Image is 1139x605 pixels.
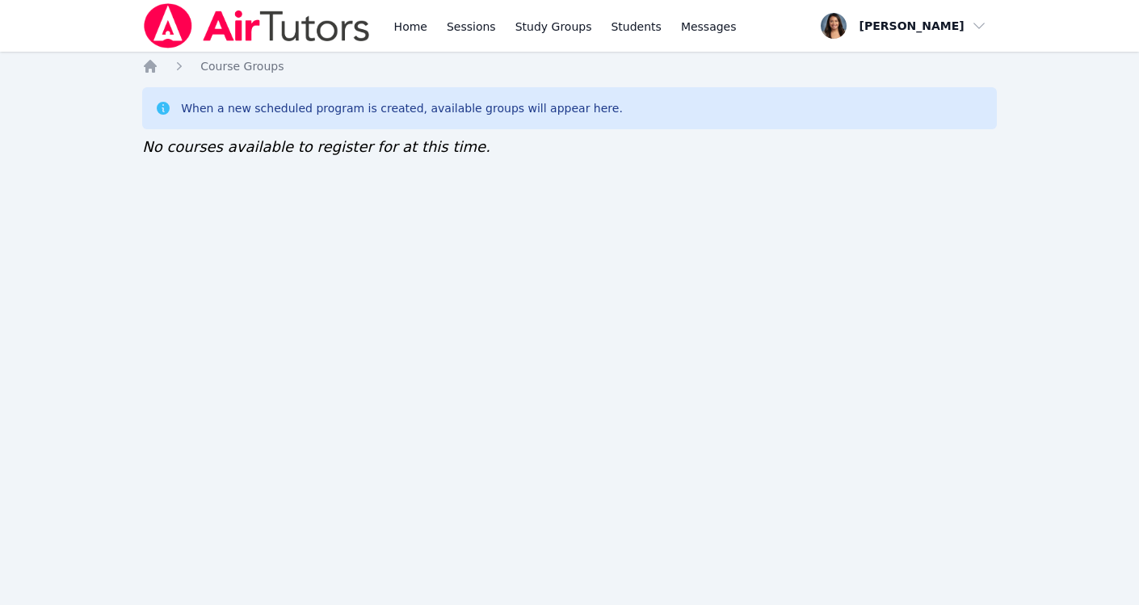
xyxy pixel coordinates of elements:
[142,3,371,48] img: Air Tutors
[142,138,490,155] span: No courses available to register for at this time.
[200,58,284,74] a: Course Groups
[142,58,997,74] nav: Breadcrumb
[181,100,623,116] div: When a new scheduled program is created, available groups will appear here.
[200,60,284,73] span: Course Groups
[681,19,737,35] span: Messages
